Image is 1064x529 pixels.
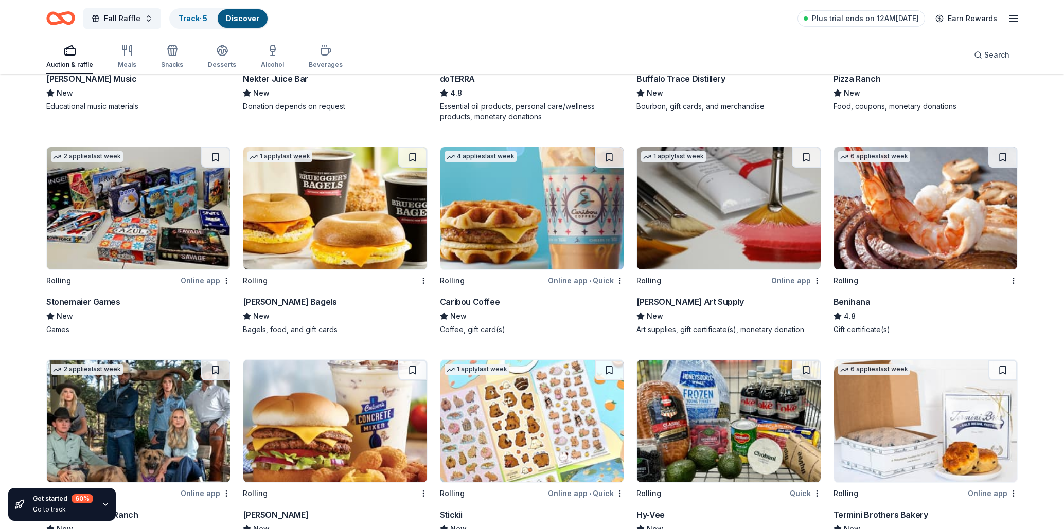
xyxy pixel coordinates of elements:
img: Image for Culver's [243,360,427,482]
div: doTERRA [440,72,475,85]
span: Search [984,49,1009,61]
button: Search [966,45,1018,65]
span: New [647,310,663,322]
img: Image for Stickii [440,360,624,482]
img: Image for Termini Brothers Bakery [834,360,1017,482]
div: Bagels, food, and gift cards [243,324,427,335]
span: 4.8 [450,87,462,99]
div: Quick [790,487,821,500]
div: Online app Quick [548,274,624,287]
span: Plus trial ends on 12AM[DATE] [812,12,919,25]
div: Rolling [440,487,465,500]
a: Discover [226,14,259,23]
div: 2 applies last week [51,151,123,162]
div: [PERSON_NAME] [243,508,308,521]
button: Auction & raffle [46,40,93,74]
div: Caribou Coffee [440,296,500,308]
div: 4 applies last week [445,151,517,162]
div: Essential oil products, personal care/wellness products, monetary donations [440,101,624,122]
div: Online app Quick [548,487,624,500]
span: New [450,310,467,322]
div: Rolling [46,275,71,287]
button: Snacks [161,40,183,74]
div: Coffee, gift card(s) [440,324,624,335]
span: New [844,87,860,99]
div: Stickii [440,508,463,521]
span: New [57,87,73,99]
div: Bourbon, gift cards, and merchandise [636,101,821,112]
div: [PERSON_NAME] Bagels [243,296,336,308]
span: 4.8 [844,310,856,322]
div: Alcohol [261,61,284,69]
span: • [589,277,591,285]
div: Online app [968,487,1018,500]
div: Rolling [440,275,465,287]
div: 2 applies last week [51,364,123,375]
div: Rolling [636,487,661,500]
div: Pizza Ranch [834,72,881,85]
div: Rolling [834,487,858,500]
div: Nekter Juice Bar [243,72,308,85]
div: 6 applies last week [838,151,910,162]
div: Food, coupons, monetary donations [834,101,1018,112]
div: Online app [181,487,230,500]
a: Plus trial ends on 12AM[DATE] [797,10,925,27]
img: Image for Bruegger's Bagels [243,147,427,269]
a: Image for Caribou Coffee4 applieslast weekRollingOnline app•QuickCaribou CoffeeNewCoffee, gift ca... [440,147,624,335]
div: Snacks [161,61,183,69]
img: Image for Caribou Coffee [440,147,624,269]
div: Go to track [33,505,93,514]
div: 60 % [72,494,93,503]
button: Beverages [309,40,343,74]
div: Online app [181,274,230,287]
div: Get started [33,494,93,503]
a: Image for Benihana6 applieslast weekRollingBenihana4.8Gift certificate(s) [834,147,1018,335]
div: Rolling [834,275,858,287]
img: Image for Benihana [834,147,1017,269]
a: Image for Stonemaier Games2 applieslast weekRollingOnline appStonemaier GamesNewGames [46,147,230,335]
div: [PERSON_NAME] Art Supply [636,296,743,308]
a: Image for Trekell Art Supply1 applylast weekRollingOnline app[PERSON_NAME] Art SupplyNewArt suppl... [636,147,821,335]
div: Desserts [208,61,236,69]
img: Image for Hy-Vee [637,360,820,482]
span: • [589,489,591,498]
div: Online app [771,274,821,287]
span: New [253,310,270,322]
div: 1 apply last week [247,151,312,162]
button: Meals [118,40,136,74]
a: Track· 5 [179,14,207,23]
div: Auction & raffle [46,61,93,69]
div: Termini Brothers Bakery [834,508,928,521]
div: Rolling [243,275,268,287]
span: New [647,87,663,99]
div: Meals [118,61,136,69]
a: Earn Rewards [929,9,1003,28]
button: Desserts [208,40,236,74]
div: 1 apply last week [641,151,706,162]
button: Track· 5Discover [169,8,269,29]
div: Art supplies, gift certificate(s), monetary donation [636,324,821,335]
span: New [57,310,73,322]
div: Buffalo Trace Distillery [636,72,725,85]
div: Rolling [243,487,268,500]
div: Games [46,324,230,335]
img: Image for Trekell Art Supply [637,147,820,269]
div: Hy-Vee [636,508,665,521]
div: Donation depends on request [243,101,427,112]
button: Alcohol [261,40,284,74]
span: Fall Raffle [104,12,140,25]
button: Fall Raffle [83,8,161,29]
div: 1 apply last week [445,364,509,375]
img: Image for Stonemaier Games [47,147,230,269]
div: Gift certificate(s) [834,324,1018,335]
a: Image for Bruegger's Bagels1 applylast weekRolling[PERSON_NAME] BagelsNewBagels, food, and gift c... [243,147,427,335]
div: Rolling [636,275,661,287]
span: New [253,87,270,99]
div: 6 applies last week [838,364,910,375]
div: Beverages [309,61,343,69]
img: Image for Kimes Ranch [47,360,230,482]
div: Educational music materials [46,101,230,112]
div: [PERSON_NAME] Music [46,72,136,85]
div: Benihana [834,296,871,308]
div: Stonemaier Games [46,296,120,308]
